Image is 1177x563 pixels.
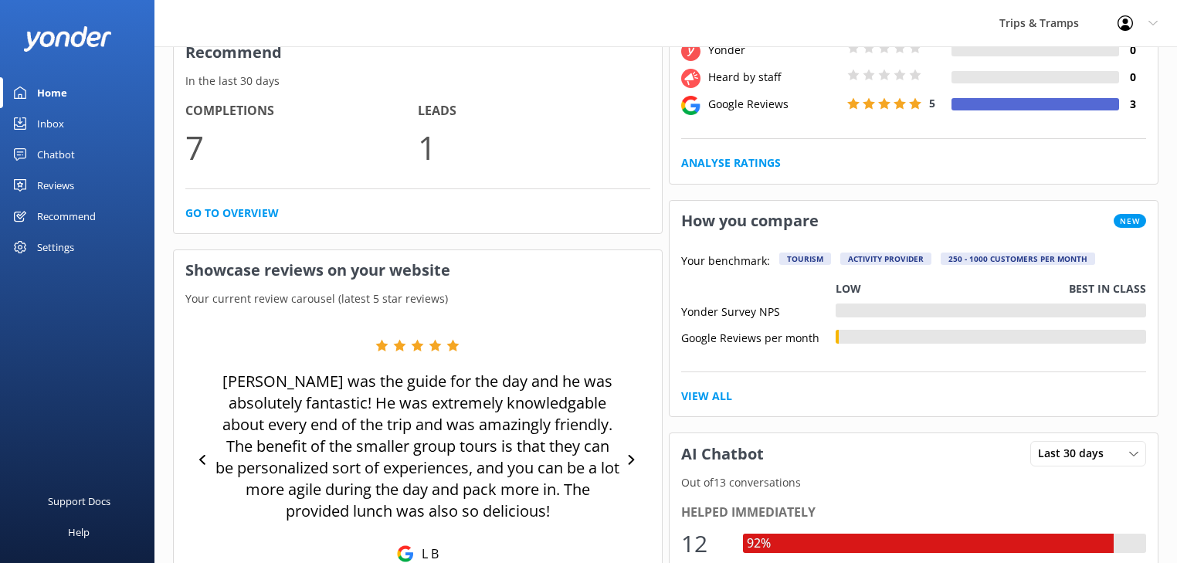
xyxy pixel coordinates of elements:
[704,96,843,113] div: Google Reviews
[1119,69,1146,86] h4: 0
[37,232,74,263] div: Settings
[779,253,831,265] div: Tourism
[670,201,830,241] h3: How you compare
[414,545,439,562] p: L B
[418,101,650,121] h4: Leads
[681,154,781,171] a: Analyse Ratings
[215,371,619,522] p: [PERSON_NAME] was the guide for the day and he was absolutely fantastic! He was extremely knowled...
[670,474,1158,491] p: Out of 13 conversations
[37,170,74,201] div: Reviews
[681,525,728,562] div: 12
[681,388,732,405] a: View All
[681,503,1146,523] div: Helped immediately
[840,253,931,265] div: Activity Provider
[681,330,836,344] div: Google Reviews per month
[174,290,662,307] p: Your current review carousel (latest 5 star reviews)
[418,121,650,173] p: 1
[185,101,418,121] h4: Completions
[68,517,90,548] div: Help
[174,250,662,290] h3: Showcase reviews on your website
[670,434,775,474] h3: AI Chatbot
[174,32,662,73] h3: Recommend
[37,201,96,232] div: Recommend
[185,121,418,173] p: 7
[174,73,662,90] p: In the last 30 days
[704,42,843,59] div: Yonder
[1119,96,1146,113] h4: 3
[681,253,770,271] p: Your benchmark:
[23,26,112,52] img: yonder-white-logo.png
[1114,214,1146,228] span: New
[1069,280,1146,297] p: Best in class
[704,69,843,86] div: Heard by staff
[397,545,414,562] img: Google Reviews
[929,96,935,110] span: 5
[1038,445,1113,462] span: Last 30 days
[836,280,861,297] p: Low
[941,253,1095,265] div: 250 - 1000 customers per month
[185,205,279,222] a: Go to overview
[37,77,67,108] div: Home
[37,108,64,139] div: Inbox
[681,304,836,317] div: Yonder Survey NPS
[743,534,775,554] div: 92%
[37,139,75,170] div: Chatbot
[1119,42,1146,59] h4: 0
[48,486,110,517] div: Support Docs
